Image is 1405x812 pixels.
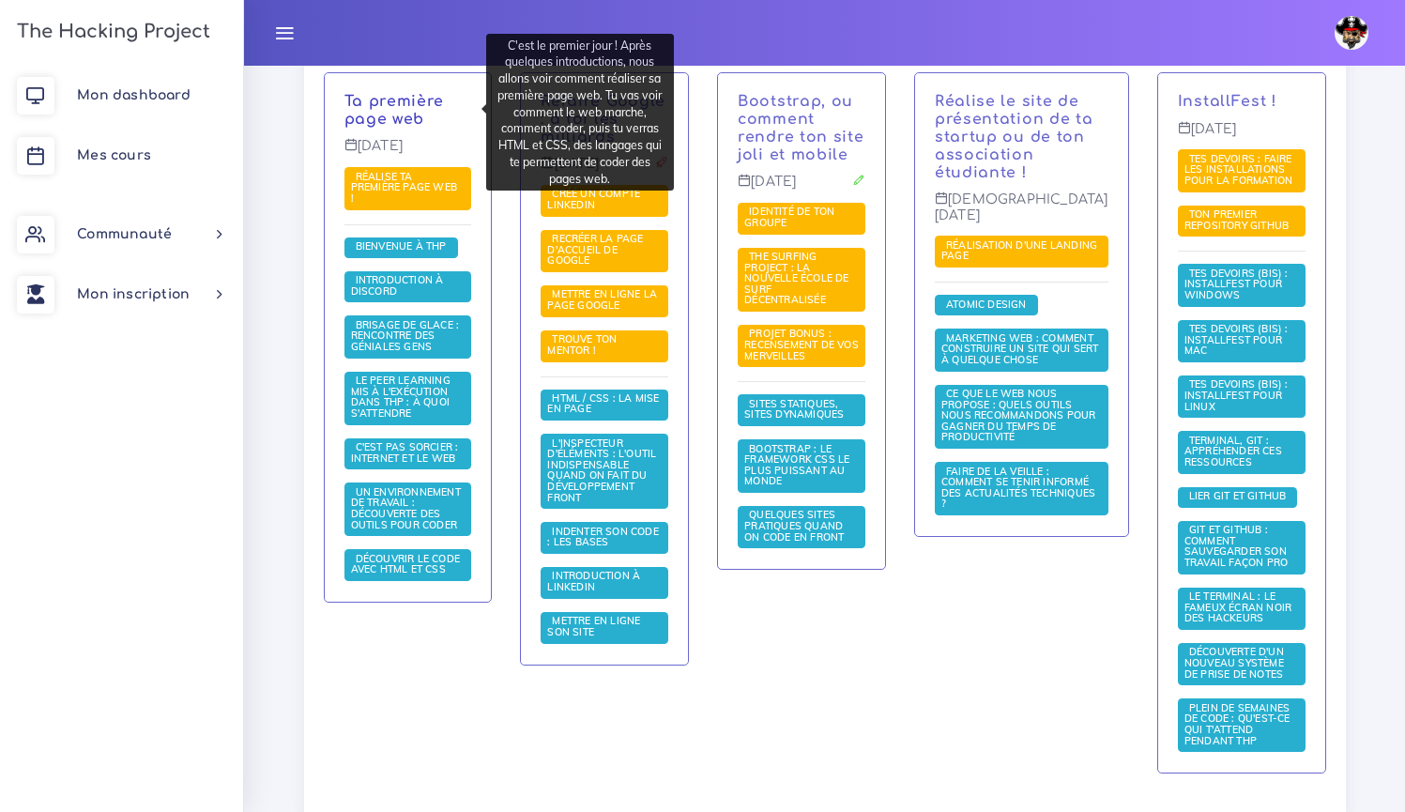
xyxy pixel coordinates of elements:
span: Plein de semaines de code : qu'est-ce qui t'attend pendant THP [1184,701,1290,747]
span: Indenter son code : les bases [547,525,659,549]
a: Introduction à Discord [351,274,444,299]
span: Ce que le web nous propose : quels outils nous recommandons pour gagner du temps de productivité [941,387,1096,443]
span: Introduction à LinkedIn [547,569,640,593]
a: Le terminal : le fameux écran noir des hackeurs [1184,590,1292,625]
a: Sites statiques, sites dynamiques [744,398,848,422]
div: C'est le premier jour ! Après quelques introductions, nous allons voir comment réaliser sa premiè... [486,34,674,191]
img: avatar [1335,16,1368,50]
a: Mettre en ligne la page Google [547,288,657,313]
a: HTML / CSS : la mise en page [547,392,659,417]
a: InstallFest ! [1178,93,1277,110]
a: Découvrir le code avec HTML et CSS [351,553,461,577]
span: Réalisation d'une landing page [941,238,1097,263]
span: Ton premier repository GitHub [1184,207,1294,232]
span: Recréer la page d'accueil de Google [547,232,643,267]
a: Trouve ton mentor ! [547,333,617,358]
span: Tes devoirs : faire les installations pour la formation [1184,152,1298,187]
span: Terminal, Git : appréhender ces ressources [1184,434,1282,468]
a: Recréer la page d'accueil de Google [547,233,643,268]
a: Tes devoirs (bis) : Installfest pour MAC [1184,323,1289,358]
a: Mettre en ligne son site [547,615,640,639]
a: Plein de semaines de code : qu'est-ce qui t'attend pendant THP [1184,702,1290,748]
a: Bienvenue à THP [351,240,451,253]
span: Sites statiques, sites dynamiques [744,397,848,421]
a: Réalise ta première page web ! [351,170,458,205]
span: Mettre en ligne la page Google [547,287,657,312]
a: Ton premier repository GitHub [1184,208,1294,233]
span: Identité de ton groupe [744,205,834,229]
span: Le Peer learning mis à l'exécution dans THP : à quoi s'attendre [351,374,451,420]
a: Atomic Design [941,298,1031,311]
span: Tes devoirs (bis) : Installfest pour Linux [1184,377,1289,412]
span: Mon inscription [77,287,190,301]
span: Créé un compte LinkedIn [547,187,640,211]
span: HTML / CSS : la mise en page [547,391,659,416]
span: Mettre en ligne son site [547,614,640,638]
h3: The Hacking Project [11,22,210,42]
span: The Surfing Project : la nouvelle école de surf décentralisée [744,250,849,306]
p: [DEMOGRAPHIC_DATA][DATE] [935,192,1108,237]
a: Découverte d'un nouveau système de prise de notes [1184,646,1289,681]
a: Identité de ton groupe [744,206,834,230]
a: Bootstrap, ou comment rendre ton site joli et mobile [738,93,864,162]
a: Créé un compte LinkedIn [547,188,640,212]
a: Bootstrap : le framework CSS le plus puissant au monde [744,442,849,488]
span: Tes devoirs (bis) : Installfest pour Windows [1184,267,1289,301]
a: PROJET BONUS : recensement de vos merveilles [744,328,859,362]
span: Introduction à Discord [351,273,444,298]
a: Introduction à LinkedIn [547,570,640,594]
a: Tes devoirs : faire les installations pour la formation [1184,153,1298,188]
a: Le Peer learning mis à l'exécution dans THP : à quoi s'attendre [351,375,451,421]
span: Le terminal : le fameux écran noir des hackeurs [1184,590,1292,624]
a: Quelques sites pratiques quand on code en front [744,509,848,544]
span: Bienvenue à THP [351,239,451,253]
span: Communauté [77,227,172,241]
a: Terminal, Git : appréhender ces ressources [1184,435,1282,469]
p: [DATE] [738,174,865,204]
a: Indenter son code : les bases [547,526,659,550]
span: Marketing web : comment construire un site qui sert à quelque chose [941,331,1099,366]
span: Découverte d'un nouveau système de prise de notes [1184,645,1289,680]
a: The Surfing Project : la nouvelle école de surf décentralisée [744,251,849,307]
a: Tes devoirs (bis) : Installfest pour Linux [1184,378,1289,413]
span: Un environnement de travail : découverte des outils pour coder [351,485,463,531]
span: Mes cours [77,148,151,162]
p: [DATE] [344,138,472,168]
span: Quelques sites pratiques quand on code en front [744,508,848,543]
span: Tes devoirs (bis) : Installfest pour MAC [1184,322,1289,357]
a: Lier Git et Github [1184,490,1291,503]
span: Mon dashboard [77,88,191,102]
span: PROJET BONUS : recensement de vos merveilles [744,327,859,361]
a: Ce que le web nous propose : quels outils nous recommandons pour gagner du temps de productivité [941,388,1096,444]
a: Tes devoirs (bis) : Installfest pour Windows [1184,268,1289,302]
span: Trouve ton mentor ! [547,332,617,357]
a: Git et GitHub : comment sauvegarder son travail façon pro [1184,524,1293,570]
a: C'est pas sorcier : internet et le web [351,441,461,466]
span: Découvrir le code avec HTML et CSS [351,552,461,576]
a: L'inspecteur d'éléments : l'outil indispensable quand on fait du développement front [547,437,656,504]
span: Git et GitHub : comment sauvegarder son travail façon pro [1184,523,1293,569]
a: Réalise le site de présentation de ta startup ou de ton association étudiante ! [935,93,1093,180]
a: Un environnement de travail : découverte des outils pour coder [351,486,463,532]
a: Ta première page web [344,93,445,128]
a: Réalisation d'une landing page [941,239,1097,264]
a: Brisage de glace : rencontre des géniales gens [351,319,460,354]
p: [DATE] [1178,121,1306,151]
a: Faire de la veille : comment se tenir informé des actualités techniques ? [941,465,1095,511]
span: C'est pas sorcier : internet et le web [351,440,461,465]
span: Brisage de glace : rencontre des géniales gens [351,318,460,353]
span: Lier Git et Github [1184,489,1291,502]
a: Marketing web : comment construire un site qui sert à quelque chose [941,332,1099,367]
